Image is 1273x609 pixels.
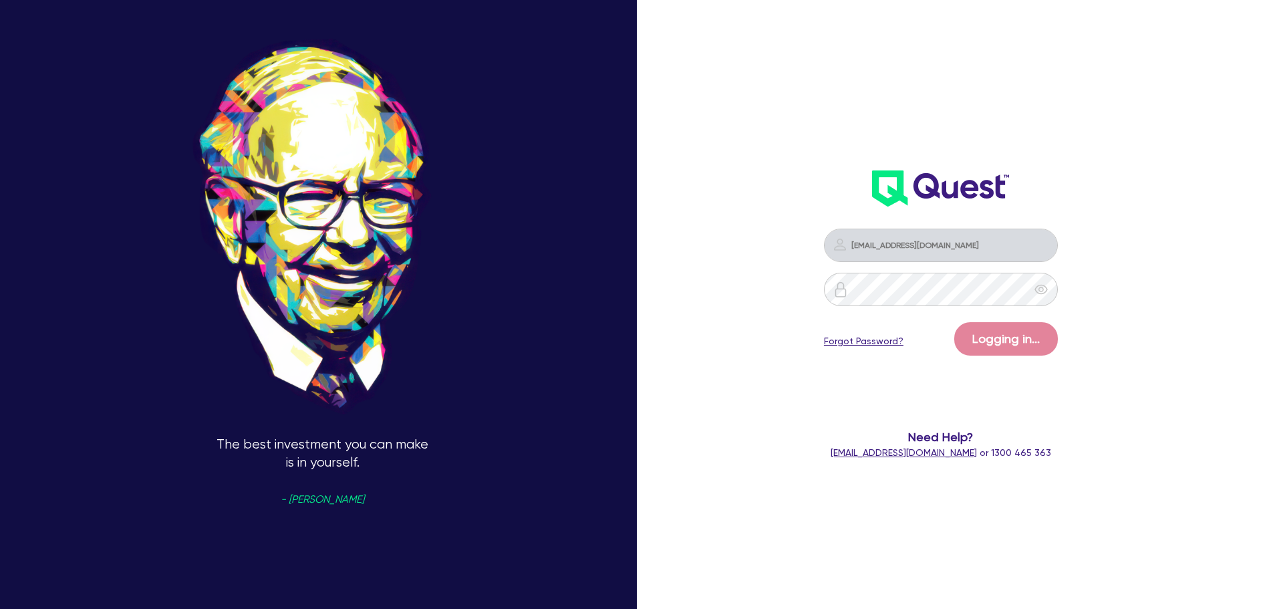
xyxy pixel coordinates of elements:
button: Logging in... [954,322,1058,356]
a: Forgot Password? [824,334,903,348]
span: eye [1034,283,1048,296]
span: or 1300 465 363 [831,447,1051,458]
span: - [PERSON_NAME] [281,495,364,505]
a: [EMAIL_ADDRESS][DOMAIN_NAME] [831,447,977,458]
img: icon-password [833,281,849,297]
img: wH2k97JdezQIQAAAABJRU5ErkJggg== [872,170,1009,207]
span: Need Help? [770,428,1112,446]
input: Email address [824,229,1058,262]
img: icon-password [832,237,848,253]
